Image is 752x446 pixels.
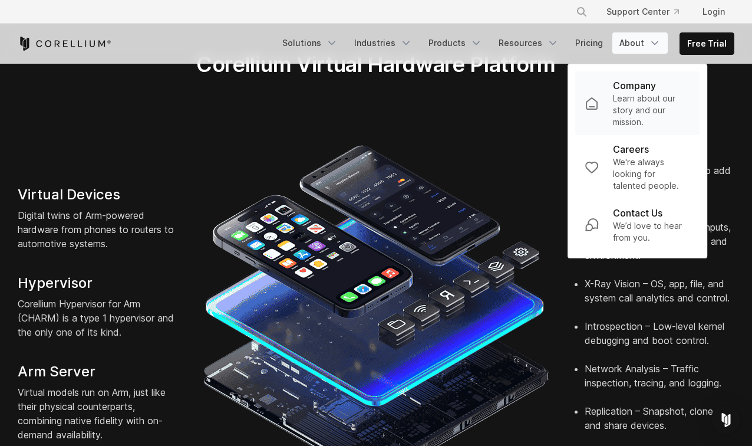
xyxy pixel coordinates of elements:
[18,186,179,204] h4: Virtual Devices
[597,1,688,22] a: Support Center
[575,71,700,135] a: Company Learn about our story and our mission.
[575,199,700,251] a: Contact Us We’d love to hear from you.
[568,32,610,54] a: Pricing
[585,362,734,404] li: Network Analysis – Traffic inspection, tracing, and logging.
[712,406,740,434] div: Open Intercom Messenger
[613,93,690,128] p: Learn about our story and our mission.
[585,277,734,319] li: X-Ray Vision – OS, app, file, and system call analytics and control.
[613,206,662,220] p: Contact Us
[18,37,111,51] a: Corellium Home
[347,32,419,54] a: Industries
[18,385,179,442] p: Virtual models run on Arm, just like their physical counterparts, combining native fidelity with ...
[18,274,179,292] h4: Hypervisor
[571,1,592,22] button: Search
[275,32,734,55] div: Navigation Menu
[18,208,179,251] p: Digital twins of Arm-powered hardware from phones to routers to automotive systems.
[680,33,734,54] a: Free Trial
[275,32,345,54] a: Solutions
[585,319,734,362] li: Introspection – Low-level kernel debugging and boot control.
[492,32,566,54] a: Resources
[562,1,734,22] div: Navigation Menu
[575,135,700,199] a: Careers We're always looking for talented people.
[693,1,734,22] a: Login
[18,363,179,381] h4: Arm Server
[421,32,489,54] a: Products
[613,156,690,192] p: We're always looking for talented people.
[613,78,656,93] p: Company
[141,51,611,77] h2: Corellium Virtual Hardware Platform
[613,220,690,244] p: We’d love to hear from you.
[612,32,668,54] a: About
[18,297,179,339] p: Corellium Hypervisor for Arm (CHARM) is a type 1 hypervisor and the only one of its kind.
[613,142,649,156] p: Careers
